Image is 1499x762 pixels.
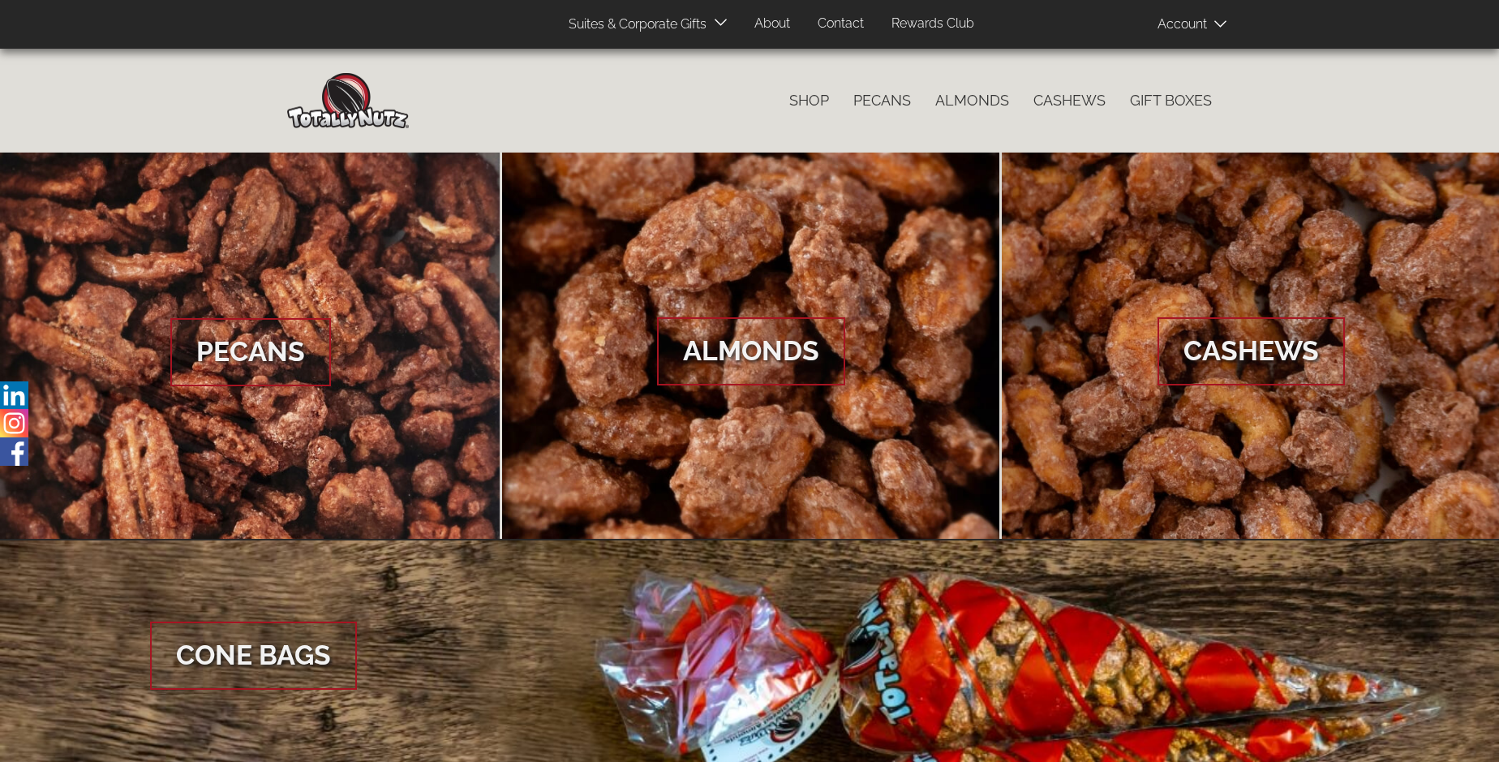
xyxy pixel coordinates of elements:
[287,73,409,128] img: Home
[1021,84,1118,118] a: Cashews
[742,8,802,40] a: About
[657,317,845,385] span: Almonds
[777,84,841,118] a: Shop
[170,318,331,386] span: Pecans
[150,622,357,690] span: Cone Bags
[1118,84,1224,118] a: Gift Boxes
[556,9,711,41] a: Suites & Corporate Gifts
[841,84,923,118] a: Pecans
[879,8,986,40] a: Rewards Club
[502,153,1000,540] a: Almonds
[1158,317,1345,385] span: Cashews
[923,84,1021,118] a: Almonds
[805,8,876,40] a: Contact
